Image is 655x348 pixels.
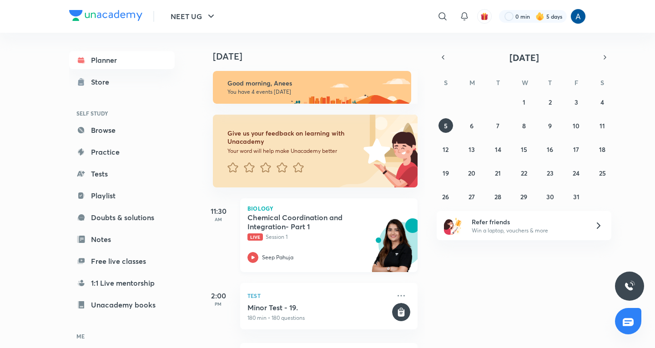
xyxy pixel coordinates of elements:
abbr: October 22, 2025 [521,169,527,177]
a: 1:1 Live mentorship [69,274,175,292]
button: October 27, 2025 [464,189,479,204]
button: October 23, 2025 [543,166,557,180]
abbr: October 29, 2025 [520,192,527,201]
a: Practice [69,143,175,161]
img: unacademy [368,218,418,281]
a: Store [69,73,175,91]
h6: SELF STUDY [69,106,175,121]
abbr: October 5, 2025 [444,121,448,130]
img: morning [213,71,411,104]
button: avatar [477,9,492,24]
abbr: October 19, 2025 [443,169,449,177]
abbr: October 16, 2025 [547,145,553,154]
abbr: October 24, 2025 [573,169,579,177]
button: October 20, 2025 [464,166,479,180]
button: October 24, 2025 [569,166,584,180]
button: October 28, 2025 [491,189,505,204]
abbr: October 14, 2025 [495,145,501,154]
button: October 6, 2025 [464,118,479,133]
button: October 21, 2025 [491,166,505,180]
img: feedback_image [333,115,418,187]
button: October 1, 2025 [517,95,531,109]
button: October 22, 2025 [517,166,531,180]
h6: ME [69,328,175,344]
h5: Chemical Coordination and Integration- Part 1 [247,213,361,231]
abbr: Sunday [444,78,448,87]
abbr: October 18, 2025 [599,145,605,154]
a: Planner [69,51,175,69]
abbr: October 17, 2025 [573,145,579,154]
abbr: October 11, 2025 [600,121,605,130]
p: You have 4 events [DATE] [227,88,403,96]
abbr: October 7, 2025 [496,121,499,130]
button: October 8, 2025 [517,118,531,133]
button: October 10, 2025 [569,118,584,133]
button: October 5, 2025 [438,118,453,133]
p: Session 1 [247,233,390,241]
abbr: Monday [469,78,475,87]
h5: 2:00 [200,290,237,301]
abbr: October 26, 2025 [442,192,449,201]
abbr: Friday [574,78,578,87]
button: October 30, 2025 [543,189,557,204]
img: ttu [624,281,635,292]
p: Your word will help make Unacademy better [227,147,360,155]
a: Free live classes [69,252,175,270]
abbr: October 3, 2025 [574,98,578,106]
a: Browse [69,121,175,139]
abbr: October 21, 2025 [495,169,501,177]
button: October 26, 2025 [438,189,453,204]
button: October 7, 2025 [491,118,505,133]
img: referral [444,217,462,235]
abbr: October 20, 2025 [468,169,475,177]
a: Playlist [69,187,175,205]
p: Win a laptop, vouchers & more [472,227,584,235]
button: October 13, 2025 [464,142,479,156]
h6: Give us your feedback on learning with Unacademy [227,129,360,146]
p: PM [200,301,237,307]
abbr: October 31, 2025 [573,192,579,201]
abbr: Tuesday [496,78,500,87]
a: Company Logo [69,10,142,23]
abbr: October 6, 2025 [470,121,474,130]
h6: Good morning, Anees [227,79,403,87]
button: October 25, 2025 [595,166,610,180]
p: Test [247,290,390,301]
button: October 31, 2025 [569,189,584,204]
abbr: October 23, 2025 [547,169,554,177]
abbr: Wednesday [522,78,528,87]
button: October 11, 2025 [595,118,610,133]
span: Live [247,233,263,241]
h5: Minor Test - 19. [247,303,390,312]
button: October 9, 2025 [543,118,557,133]
img: avatar [480,12,489,20]
p: 180 min • 180 questions [247,314,390,322]
abbr: October 8, 2025 [522,121,526,130]
button: [DATE] [449,51,599,64]
abbr: Saturday [600,78,604,87]
button: NEET UG [165,7,222,25]
button: October 2, 2025 [543,95,557,109]
abbr: October 28, 2025 [494,192,501,201]
div: Store [91,76,115,87]
a: Tests [69,165,175,183]
button: October 16, 2025 [543,142,557,156]
h4: [DATE] [213,51,427,62]
button: October 3, 2025 [569,95,584,109]
button: October 18, 2025 [595,142,610,156]
abbr: October 9, 2025 [548,121,552,130]
button: October 19, 2025 [438,166,453,180]
abbr: October 12, 2025 [443,145,448,154]
abbr: October 30, 2025 [546,192,554,201]
abbr: October 25, 2025 [599,169,606,177]
abbr: October 13, 2025 [469,145,475,154]
p: Seep Pahuja [262,253,293,262]
h6: Refer friends [472,217,584,227]
img: Anees Ahmed [570,9,586,24]
abbr: October 2, 2025 [549,98,552,106]
a: Notes [69,230,175,248]
button: October 14, 2025 [491,142,505,156]
p: Biology [247,206,410,211]
button: October 4, 2025 [595,95,610,109]
h5: 11:30 [200,206,237,217]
